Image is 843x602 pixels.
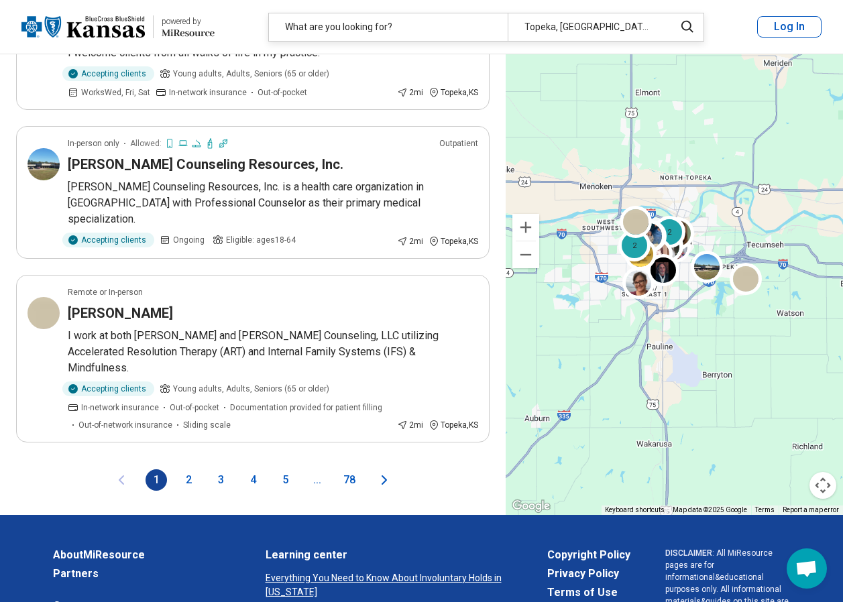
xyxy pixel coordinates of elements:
div: Topeka , KS [429,235,478,247]
button: Keyboard shortcuts [605,505,665,515]
span: Young adults, Adults, Seniors (65 or older) [173,68,329,80]
span: DISCLAIMER [665,548,712,558]
button: 78 [339,469,360,491]
span: Sliding scale [183,419,231,431]
span: In-network insurance [81,402,159,414]
p: I work at both [PERSON_NAME] and [PERSON_NAME] Counseling, LLC utilizing Accelerated Resolution T... [68,328,478,376]
a: AboutMiResource [53,547,231,563]
div: 2 [653,216,685,248]
div: 2 [618,229,650,261]
div: Topeka , KS [429,86,478,99]
span: Eligible: ages 18-64 [226,234,296,246]
button: Log In [757,16,822,38]
button: 4 [242,469,264,491]
a: Terms (opens in new tab) [755,506,775,514]
p: Remote or In-person [68,286,143,298]
span: Young adults, Adults, Seniors (65 or older) [173,383,329,395]
span: Works Wed, Fri, Sat [81,86,150,99]
div: Topeka , KS [429,419,478,431]
a: Blue Cross Blue Shield Kansaspowered by [21,11,215,43]
span: Ongoing [173,234,205,246]
div: Accepting clients [62,66,154,81]
button: 5 [274,469,296,491]
a: Terms of Use [547,585,630,601]
a: Report a map error [783,506,839,514]
button: Zoom out [512,241,539,268]
p: Outpatient [439,137,478,149]
div: Accepting clients [62,381,154,396]
button: 2 [178,469,199,491]
button: Next page [376,469,392,491]
div: 2 mi [397,419,423,431]
button: 1 [146,469,167,491]
h3: [PERSON_NAME] [68,304,173,322]
a: Partners [53,566,231,582]
a: Learning center [266,547,512,563]
button: 3 [210,469,231,491]
span: Allowed: [130,137,162,149]
span: Out-of-pocket [170,402,219,414]
a: Copyright Policy [547,547,630,563]
div: Open chat [787,548,827,589]
span: Documentation provided for patient filling [230,402,382,414]
img: Blue Cross Blue Shield Kansas [21,11,145,43]
div: powered by [162,15,215,27]
div: What are you looking for? [269,13,508,41]
button: Zoom in [512,214,539,241]
span: In-network insurance [169,86,247,99]
button: Previous page [113,469,129,491]
span: Map data ©2025 Google [673,506,747,514]
div: 2 mi [397,86,423,99]
div: Accepting clients [62,233,154,247]
button: Map camera controls [809,472,836,499]
span: Out-of-pocket [258,86,307,99]
a: Privacy Policy [547,566,630,582]
p: [PERSON_NAME] Counseling Resources, Inc. is a health care organization in [GEOGRAPHIC_DATA] with ... [68,179,478,227]
img: Google [509,497,553,515]
span: ... [306,469,328,491]
div: Topeka, [GEOGRAPHIC_DATA] [508,13,667,41]
p: In-person only [68,137,119,149]
h3: [PERSON_NAME] Counseling Resources, Inc. [68,155,343,174]
a: Open this area in Google Maps (opens a new window) [509,497,553,515]
span: Out-of-network insurance [78,419,172,431]
a: Everything You Need to Know About Involuntary Holds in [US_STATE] [266,571,512,599]
div: 2 mi [397,235,423,247]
